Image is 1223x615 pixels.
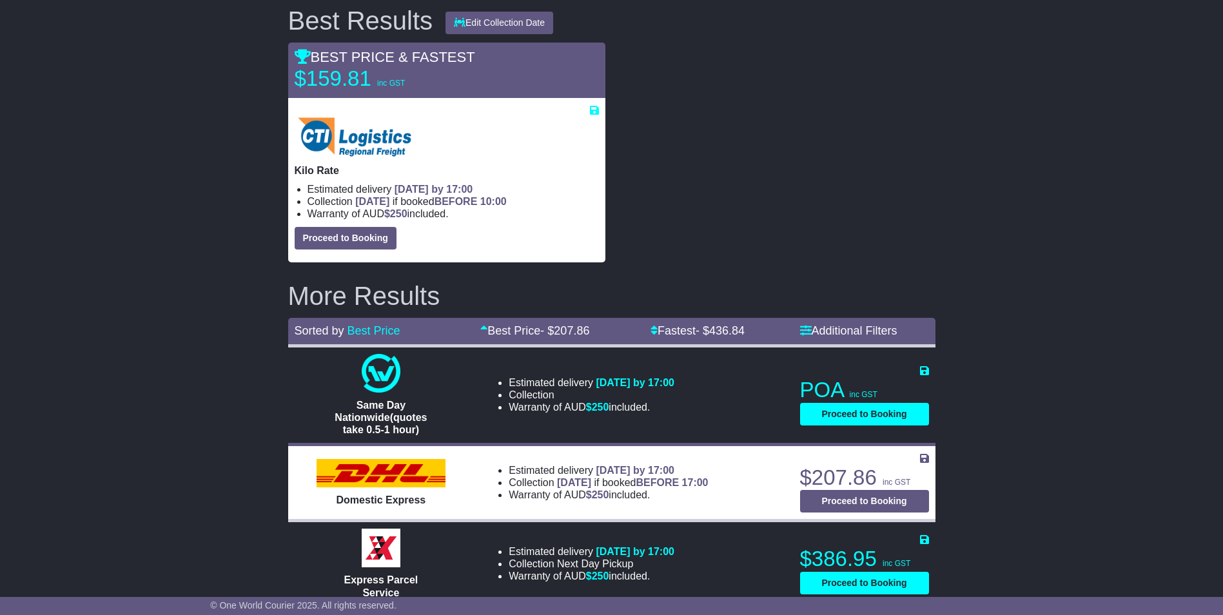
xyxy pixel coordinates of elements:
[295,117,426,158] img: CTI Logistics Regional Freight: Kilo Rate
[509,376,674,389] li: Estimated delivery
[800,546,929,572] p: $386.95
[540,324,589,337] span: - $
[295,164,599,177] p: Kilo Rate
[295,66,456,92] p: $159.81
[390,208,407,219] span: 250
[800,572,929,594] button: Proceed to Booking
[509,489,708,501] li: Warranty of AUD included.
[596,546,674,557] span: [DATE] by 17:00
[210,600,396,610] span: © One World Courier 2025. All rights reserved.
[344,574,418,598] span: Express Parcel Service
[509,464,708,476] li: Estimated delivery
[800,490,929,512] button: Proceed to Booking
[554,324,589,337] span: 207.86
[800,324,897,337] a: Additional Filters
[295,227,396,249] button: Proceed to Booking
[557,477,591,488] span: [DATE]
[592,571,609,581] span: 250
[509,545,674,558] li: Estimated delivery
[651,324,745,337] a: Fastest- $436.84
[395,184,473,195] span: [DATE] by 17:00
[592,489,609,500] span: 250
[308,183,599,195] li: Estimated delivery
[883,478,910,487] span: inc GST
[883,559,910,568] span: inc GST
[709,324,745,337] span: 436.84
[800,403,929,425] button: Proceed to Booking
[355,196,506,207] span: if booked
[355,196,389,207] span: [DATE]
[445,12,553,34] button: Edit Collection Date
[696,324,745,337] span: - $
[596,465,674,476] span: [DATE] by 17:00
[480,324,589,337] a: Best Price- $207.86
[586,571,609,581] span: $
[337,494,426,505] span: Domestic Express
[636,477,679,488] span: BEFORE
[480,196,507,207] span: 10:00
[335,400,427,435] span: Same Day Nationwide(quotes take 0.5-1 hour)
[362,529,400,567] img: Border Express: Express Parcel Service
[384,208,407,219] span: $
[509,558,674,570] li: Collection
[586,489,609,500] span: $
[509,401,674,413] li: Warranty of AUD included.
[288,282,935,310] h2: More Results
[596,377,674,388] span: [DATE] by 17:00
[509,476,708,489] li: Collection
[362,354,400,393] img: One World Courier: Same Day Nationwide(quotes take 0.5-1 hour)
[586,402,609,413] span: $
[800,377,929,403] p: POA
[682,477,709,488] span: 17:00
[435,196,478,207] span: BEFORE
[377,79,405,88] span: inc GST
[295,49,475,65] span: BEST PRICE & FASTEST
[282,6,440,35] div: Best Results
[317,459,445,487] img: DHL: Domestic Express
[850,390,877,399] span: inc GST
[557,477,708,488] span: if booked
[800,465,929,491] p: $207.86
[592,402,609,413] span: 250
[308,208,599,220] li: Warranty of AUD included.
[509,570,674,582] li: Warranty of AUD included.
[509,389,674,401] li: Collection
[308,195,599,208] li: Collection
[557,558,633,569] span: Next Day Pickup
[347,324,400,337] a: Best Price
[295,324,344,337] span: Sorted by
